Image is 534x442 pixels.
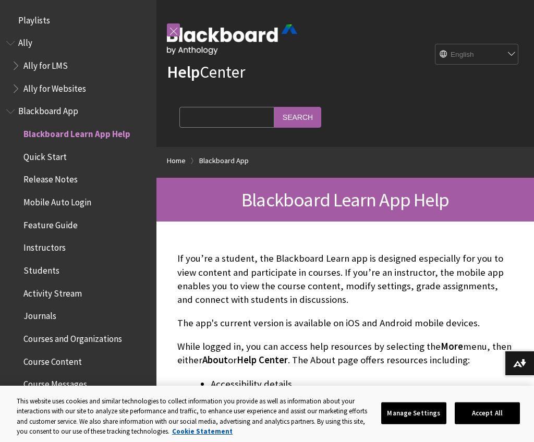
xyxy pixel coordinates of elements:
a: More information about your privacy, opens in a new tab [172,427,233,436]
span: Help Center [237,354,288,366]
span: Activity Stream [23,285,82,299]
div: This website uses cookies and similar technologies to collect information you provide as well as ... [17,396,374,437]
span: Students [23,262,59,276]
span: Feature Guide [23,216,78,230]
nav: Book outline for Playlists [6,11,150,29]
span: About [202,354,228,366]
span: More [441,340,463,352]
p: If you’re a student, the Blackboard Learn app is designed especially for you to view content and ... [177,252,513,306]
strong: Help [167,62,200,82]
input: Search [274,107,321,127]
span: Release Notes [23,171,78,185]
img: Blackboard by Anthology [167,24,297,55]
span: Mobile Auto Login [23,193,91,207]
span: Course Content [23,353,82,367]
p: The app's current version is available on iOS and Android mobile devices. [177,316,513,330]
select: Site Language Selector [435,44,519,65]
span: Blackboard Learn App Help [241,188,449,212]
span: Ally for LMS [23,57,68,71]
a: HelpCenter [167,62,245,82]
span: Courses and Organizations [23,330,122,344]
button: Accept All [455,402,520,424]
p: While logged in, you can access help resources by selecting the menu, then either or . The About ... [177,340,513,367]
span: Ally [18,34,32,48]
span: Instructors [23,239,66,253]
span: Ally for Websites [23,80,86,94]
span: Course Messages [23,376,87,390]
nav: Book outline for Anthology Ally Help [6,34,150,97]
a: Home [167,154,186,167]
span: Playlists [18,11,50,26]
span: Blackboard App [18,103,78,117]
li: Accessibility details [211,377,513,391]
a: Blackboard App [199,154,249,167]
button: Manage Settings [381,402,446,424]
span: Blackboard Learn App Help [23,125,130,139]
span: Journals [23,308,56,322]
span: Quick Start [23,148,67,162]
